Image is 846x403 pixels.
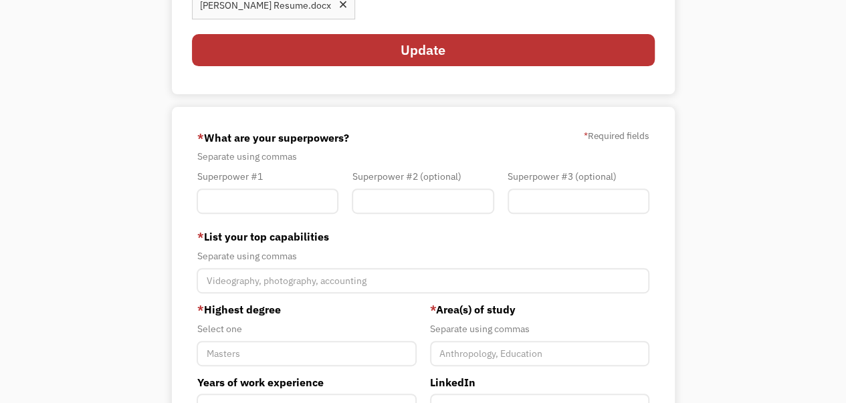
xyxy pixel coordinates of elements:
label: Required fields [584,128,649,144]
label: Area(s) of study [430,301,649,317]
label: Years of work experience [197,374,416,390]
div: Superpower #1 [197,168,338,184]
input: Anthropology, Education [430,341,649,366]
div: Superpower #3 (optional) [508,168,649,184]
div: Select one [197,321,416,337]
input: Update [192,34,655,66]
div: Superpower #2 (optional) [352,168,494,184]
label: What are your superpowers? [197,127,348,148]
label: LinkedIn [430,374,649,390]
div: Separate using commas [197,148,649,164]
input: Videography, photography, accounting [197,268,649,293]
label: List your top capabilities [197,229,649,245]
input: Masters [197,341,416,366]
div: Separate using commas [197,248,649,264]
div: Separate using commas [430,321,649,337]
label: Highest degree [197,301,416,317]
